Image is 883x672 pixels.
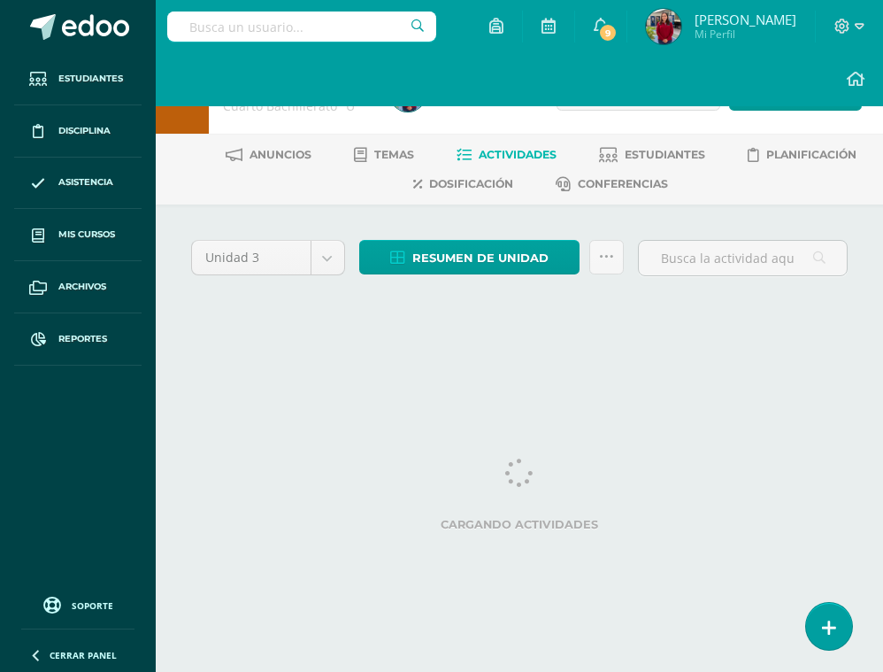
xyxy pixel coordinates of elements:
[748,141,856,169] a: Planificación
[646,9,681,44] img: e66938ea6f53d621eb85b78bb3ab8b81.png
[457,141,557,169] a: Actividades
[167,12,436,42] input: Busca un usuario...
[695,27,796,42] span: Mi Perfil
[578,177,668,190] span: Conferencias
[14,105,142,158] a: Disciplina
[58,280,106,294] span: Archivos
[14,261,142,313] a: Archivos
[58,175,113,189] span: Asistencia
[413,170,513,198] a: Dosificación
[359,240,580,274] a: Resumen de unidad
[226,141,311,169] a: Anuncios
[250,148,311,161] span: Anuncios
[14,313,142,366] a: Reportes
[556,170,668,198] a: Conferencias
[192,241,344,274] a: Unidad 3
[58,228,115,242] span: Mis cursos
[374,148,414,161] span: Temas
[14,209,142,261] a: Mis cursos
[766,148,856,161] span: Planificación
[695,11,796,28] span: [PERSON_NAME]
[625,148,705,161] span: Estudiantes
[429,177,513,190] span: Dosificación
[58,124,111,138] span: Disciplina
[479,148,557,161] span: Actividades
[205,241,297,274] span: Unidad 3
[354,141,414,169] a: Temas
[58,332,107,346] span: Reportes
[639,241,847,275] input: Busca la actividad aquí...
[72,599,113,612] span: Soporte
[191,518,848,531] label: Cargando actividades
[50,649,117,661] span: Cerrar panel
[58,72,123,86] span: Estudiantes
[21,592,134,616] a: Soporte
[14,53,142,105] a: Estudiantes
[598,23,618,42] span: 9
[599,141,705,169] a: Estudiantes
[412,242,549,274] span: Resumen de unidad
[14,158,142,210] a: Asistencia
